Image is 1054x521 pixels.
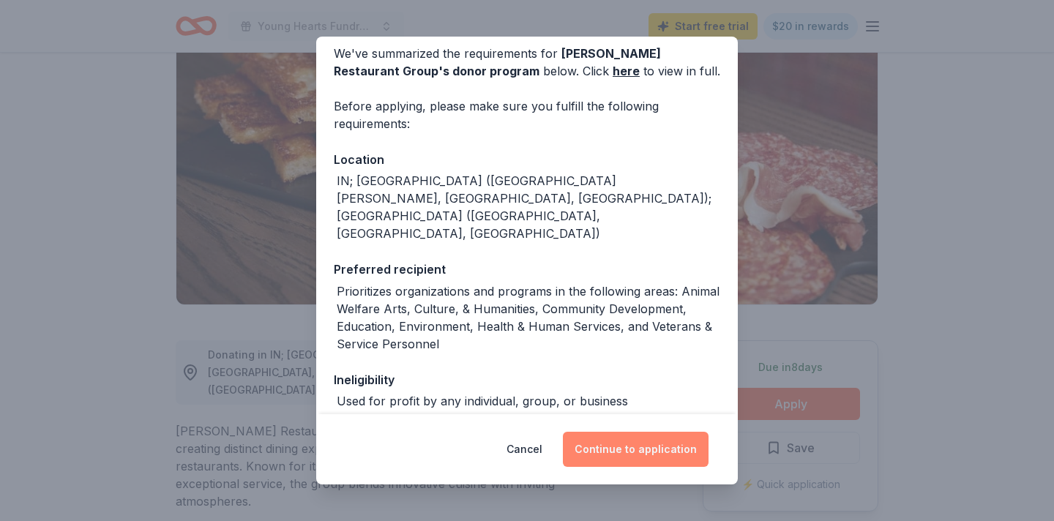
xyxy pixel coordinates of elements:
div: Used for profit by any individual, group, or business [337,392,628,410]
button: Cancel [507,432,542,467]
div: Prioritizes organizations and programs in the following areas: Animal Welfare Arts, Culture, & Hu... [337,282,720,353]
div: IN; [GEOGRAPHIC_DATA] ([GEOGRAPHIC_DATA][PERSON_NAME], [GEOGRAPHIC_DATA], [GEOGRAPHIC_DATA]); [GE... [337,172,720,242]
div: We've summarized the requirements for below. Click to view in full. [334,45,720,80]
div: Before applying, please make sure you fulfill the following requirements: [334,97,720,132]
a: here [613,62,640,80]
div: Ineligibility [334,370,720,389]
div: Location [334,150,720,169]
div: Preferred recipient [334,260,720,279]
button: Continue to application [563,432,709,467]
